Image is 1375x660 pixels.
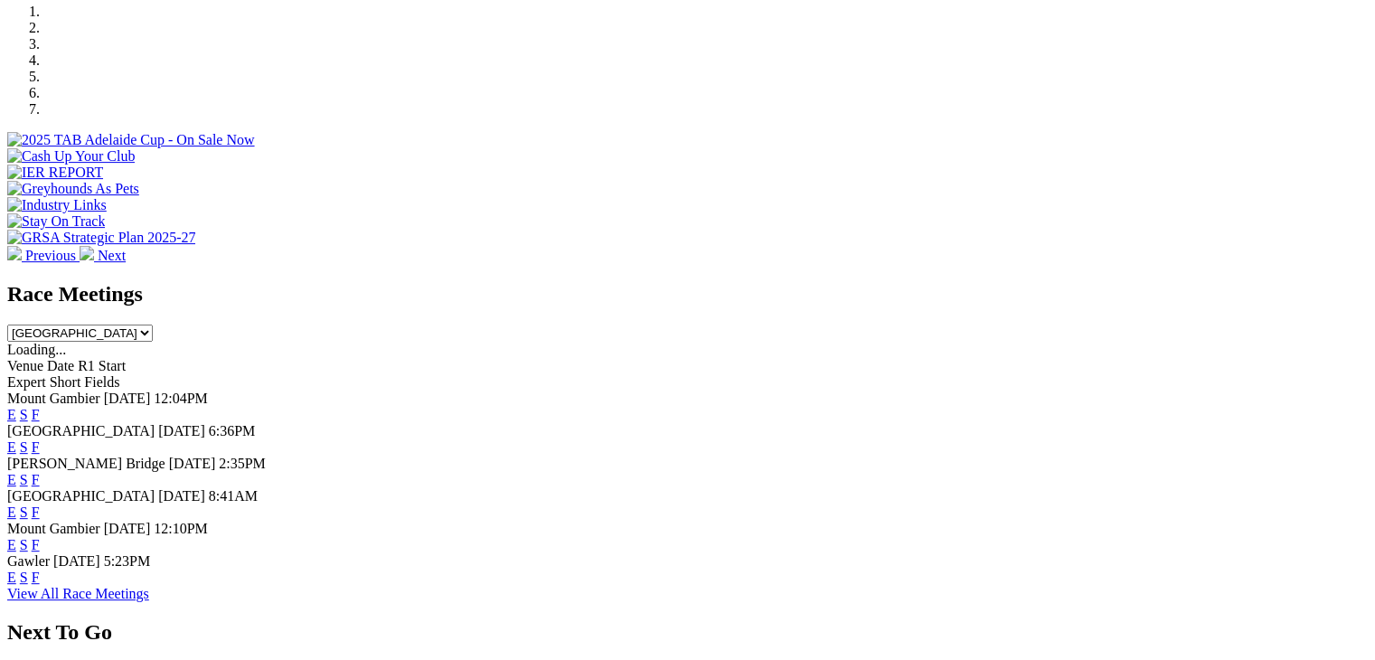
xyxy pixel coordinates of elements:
a: E [7,570,16,585]
span: Short [50,374,81,390]
a: S [20,570,28,585]
h2: Race Meetings [7,282,1368,306]
a: S [20,537,28,552]
img: GRSA Strategic Plan 2025-27 [7,230,195,246]
img: chevron-left-pager-white.svg [7,246,22,260]
a: F [32,570,40,585]
span: Expert [7,374,46,390]
span: [DATE] [158,488,205,504]
span: 12:04PM [154,391,208,406]
a: E [7,537,16,552]
a: Next [80,248,126,263]
span: [DATE] [104,521,151,536]
a: S [20,504,28,520]
a: S [20,407,28,422]
a: E [7,504,16,520]
span: Loading... [7,342,66,357]
a: F [32,504,40,520]
span: [DATE] [53,553,100,569]
span: 5:23PM [104,553,151,569]
img: IER REPORT [7,165,103,181]
a: F [32,407,40,422]
span: [PERSON_NAME] Bridge [7,456,165,471]
img: Stay On Track [7,213,105,230]
a: F [32,472,40,487]
a: E [7,439,16,455]
span: Fields [84,374,119,390]
a: S [20,439,28,455]
span: Mount Gambier [7,391,100,406]
span: [GEOGRAPHIC_DATA] [7,423,155,438]
img: Industry Links [7,197,107,213]
span: Venue [7,358,43,373]
img: chevron-right-pager-white.svg [80,246,94,260]
span: [GEOGRAPHIC_DATA] [7,488,155,504]
a: E [7,472,16,487]
span: 2:35PM [219,456,266,471]
span: Gawler [7,553,50,569]
img: 2025 TAB Adelaide Cup - On Sale Now [7,132,255,148]
a: Previous [7,248,80,263]
img: Cash Up Your Club [7,148,135,165]
a: S [20,472,28,487]
span: [DATE] [158,423,205,438]
span: [DATE] [104,391,151,406]
span: Mount Gambier [7,521,100,536]
span: [DATE] [169,456,216,471]
a: View All Race Meetings [7,586,149,601]
a: E [7,407,16,422]
span: 6:36PM [209,423,256,438]
img: Greyhounds As Pets [7,181,139,197]
span: Date [47,358,74,373]
a: F [32,537,40,552]
span: Next [98,248,126,263]
span: R1 Start [78,358,126,373]
h2: Next To Go [7,620,1368,645]
span: 12:10PM [154,521,208,536]
span: 8:41AM [209,488,258,504]
span: Previous [25,248,76,263]
a: F [32,439,40,455]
